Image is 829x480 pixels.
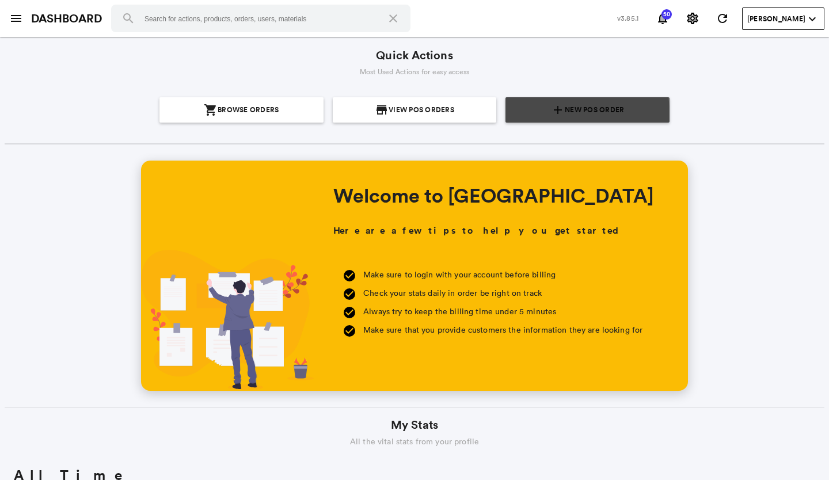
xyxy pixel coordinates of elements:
[343,287,356,301] md-icon: check_circle
[360,67,470,77] span: Most Used Actions for easy access
[711,7,734,30] button: Refresh State
[805,12,819,26] md-icon: expand_more
[716,12,729,25] md-icon: refresh
[681,7,704,30] button: Settings
[661,12,672,17] span: 50
[218,97,279,123] span: Browse Orders
[376,47,452,64] span: Quick Actions
[5,7,28,30] button: open sidebar
[375,103,389,117] md-icon: {{action.icon}}
[343,324,356,338] md-icon: check_circle
[363,304,642,318] p: Always try to keep the billing time under 5 minutes
[343,269,356,283] md-icon: check_circle
[363,268,642,281] p: Make sure to login with your account before billing
[31,10,102,27] a: DASHBOARD
[121,12,135,25] md-icon: search
[343,306,356,319] md-icon: check_circle
[565,97,624,123] span: New POS Order
[204,103,218,117] md-icon: {{action.icon}}
[742,7,824,30] button: User
[391,417,438,433] span: My Stats
[747,14,805,24] span: [PERSON_NAME]
[551,103,565,117] md-icon: {{action.icon}}
[389,97,454,123] span: View POS Orders
[379,5,407,32] button: Clear
[159,97,324,123] a: {{action.icon}}Browse Orders
[9,12,23,25] md-icon: menu
[333,184,654,207] h1: Welcome to [GEOGRAPHIC_DATA]
[386,12,400,25] md-icon: close
[686,12,699,25] md-icon: settings
[363,323,642,337] p: Make sure that you provide customers the information they are looking for
[363,286,642,300] p: Check your stats daily in order be right on track
[333,224,622,238] h3: Here are a few tips to help you get started
[656,12,670,25] md-icon: notifications
[617,13,638,23] span: v3.85.1
[651,7,674,30] button: Notifications
[115,5,142,32] button: Search
[350,436,479,447] span: All the vital stats from your profile
[505,97,670,123] a: {{action.icon}}New POS Order
[111,5,410,32] input: Search for actions, products, orders, users, materials
[333,97,497,123] a: {{action.icon}}View POS Orders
